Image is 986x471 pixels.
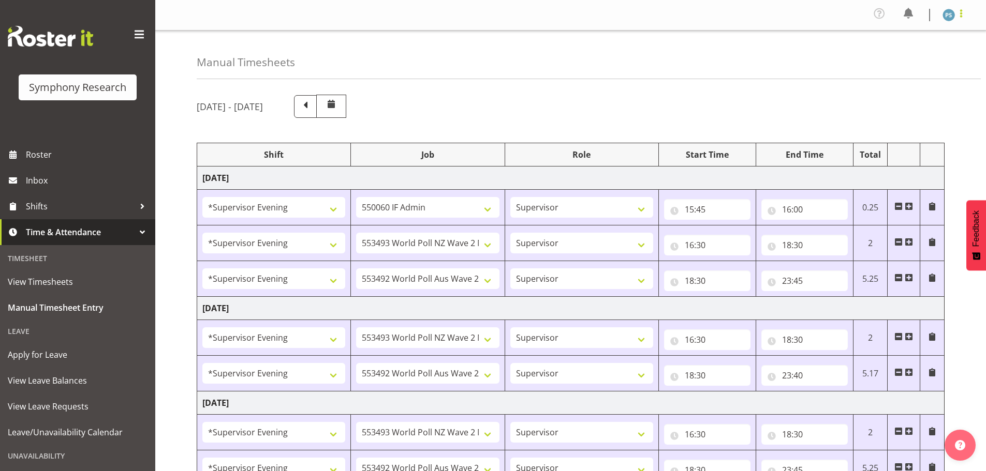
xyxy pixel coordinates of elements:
span: Manual Timesheet Entry [8,300,148,315]
input: Click to select... [664,270,750,291]
div: End Time [761,148,848,161]
div: Shift [202,148,345,161]
a: View Timesheets [3,269,153,295]
td: 2 [853,225,888,261]
h5: [DATE] - [DATE] [197,101,263,112]
span: Leave/Unavailability Calendar [8,424,148,440]
td: 0.25 [853,190,888,225]
td: [DATE] [197,166,945,190]
span: Apply for Leave [8,347,148,362]
input: Click to select... [761,235,848,255]
div: Leave [3,321,153,342]
a: View Leave Balances [3,368,153,393]
div: Total [859,148,882,161]
span: Time & Attendance [26,224,135,240]
div: Timesheet [3,248,153,269]
input: Click to select... [761,270,848,291]
td: 5.17 [853,356,888,391]
span: Roster [26,147,150,162]
span: View Timesheets [8,274,148,290]
span: Feedback [972,210,981,247]
a: Apply for Leave [3,342,153,368]
a: Manual Timesheet Entry [3,295,153,321]
span: View Leave Balances [8,373,148,388]
img: paul-s-stoneham1982.jpg [943,9,955,21]
a: Leave/Unavailability Calendar [3,419,153,445]
input: Click to select... [664,235,750,255]
div: Symphony Research [29,80,126,95]
input: Click to select... [761,329,848,350]
td: 2 [853,415,888,450]
input: Click to select... [761,424,848,445]
td: [DATE] [197,297,945,320]
input: Click to select... [664,365,750,386]
td: 2 [853,320,888,356]
input: Click to select... [761,365,848,386]
div: Job [356,148,499,161]
td: [DATE] [197,391,945,415]
img: help-xxl-2.png [955,440,965,450]
input: Click to select... [664,424,750,445]
input: Click to select... [664,329,750,350]
td: 5.25 [853,261,888,297]
div: Start Time [664,148,750,161]
div: Role [510,148,653,161]
span: Inbox [26,173,150,188]
input: Click to select... [761,199,848,220]
span: Shifts [26,199,135,214]
img: Rosterit website logo [8,26,93,47]
button: Feedback - Show survey [966,200,986,270]
h4: Manual Timesheets [197,56,295,68]
div: Unavailability [3,445,153,466]
input: Click to select... [664,199,750,220]
a: View Leave Requests [3,393,153,419]
span: View Leave Requests [8,399,148,414]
